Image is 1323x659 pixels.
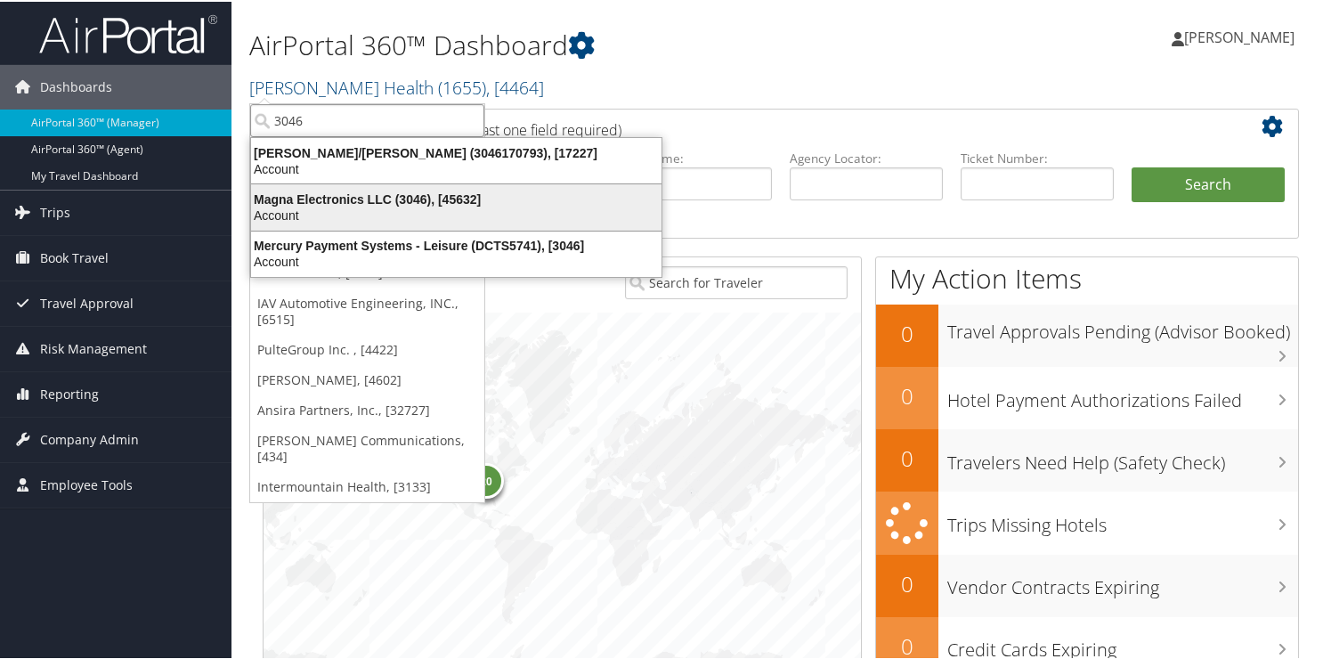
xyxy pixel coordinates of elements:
[250,102,484,135] input: Search Accounts
[240,143,672,159] div: [PERSON_NAME]/[PERSON_NAME] (3046170793), [17227]
[250,333,484,363] a: PulteGroup Inc. , [4422]
[625,264,847,297] input: Search for Traveler
[39,12,217,53] img: airportal-logo.png
[249,74,544,98] a: [PERSON_NAME] Health
[240,252,672,268] div: Account
[40,461,133,506] span: Employee Tools
[876,379,938,410] h2: 0
[876,553,1298,615] a: 0Vendor Contracts Expiring
[876,258,1298,296] h1: My Action Items
[947,378,1298,411] h3: Hotel Payment Authorizations Failed
[40,234,109,279] span: Book Travel
[1184,26,1295,45] span: [PERSON_NAME]
[1172,9,1312,62] a: [PERSON_NAME]
[876,567,938,598] h2: 0
[40,370,99,415] span: Reporting
[250,363,484,394] a: [PERSON_NAME], [4602]
[451,118,621,138] span: (at least one field required)
[876,442,938,472] h2: 0
[438,74,486,98] span: ( 1655 )
[240,159,672,175] div: Account
[468,461,504,497] div: 20
[961,148,1114,166] label: Ticket Number:
[249,25,958,62] h1: AirPortal 360™ Dashboard
[619,148,772,166] label: Last Name:
[40,325,147,370] span: Risk Management
[40,189,70,233] span: Trips
[1132,166,1285,201] button: Search
[947,440,1298,474] h3: Travelers Need Help (Safety Check)
[250,394,484,424] a: Ansira Partners, Inc., [32727]
[250,470,484,500] a: Intermountain Health, [3133]
[876,365,1298,427] a: 0Hotel Payment Authorizations Failed
[876,317,938,347] h2: 0
[790,148,943,166] label: Agency Locator:
[40,63,112,108] span: Dashboards
[947,565,1298,598] h3: Vendor Contracts Expiring
[40,280,134,324] span: Travel Approval
[486,74,544,98] span: , [ 4464 ]
[250,287,484,333] a: IAV Automotive Engineering, INC., [6515]
[240,236,672,252] div: Mercury Payment Systems - Leisure (DCTS5741), [3046]
[250,424,484,470] a: [PERSON_NAME] Communications, [434]
[876,303,1298,365] a: 0Travel Approvals Pending (Advisor Booked)
[947,309,1298,343] h3: Travel Approvals Pending (Advisor Booked)
[947,502,1298,536] h3: Trips Missing Hotels
[277,110,1198,141] h2: Airtinerary Lookup
[240,190,672,206] div: Magna Electronics LLC (3046), [45632]
[240,206,672,222] div: Account
[876,490,1298,553] a: Trips Missing Hotels
[876,427,1298,490] a: 0Travelers Need Help (Safety Check)
[40,416,139,460] span: Company Admin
